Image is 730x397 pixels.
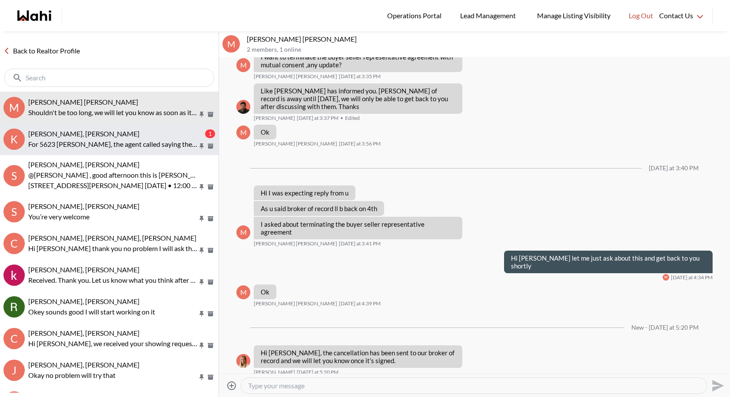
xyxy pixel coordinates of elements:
div: C [3,233,25,254]
time: 2025-09-05T19:41:46.096Z [339,240,381,247]
div: S [3,201,25,222]
div: C [3,328,25,349]
img: k [3,265,25,286]
img: F [236,100,250,114]
span: Log Out [629,10,653,21]
button: Pin [198,215,206,222]
div: J [3,360,25,381]
p: Shouldn't be too long, we will let you know as soon as it's complete. [28,107,198,118]
p: Hi I was expecting reply from u [261,189,348,197]
span: [PERSON_NAME] [254,115,295,122]
span: [PERSON_NAME], [PERSON_NAME] [28,129,139,138]
span: [PERSON_NAME], [PERSON_NAME] [28,361,139,369]
p: @[PERSON_NAME] , good afternoon this is [PERSON_NAME] here [PERSON_NAME] showing agent Your showi... [28,170,198,180]
div: M [236,126,250,139]
p: As u said broker of record ll b back on 4th [261,205,377,212]
div: M [663,274,669,281]
button: Pin [198,142,206,150]
button: Pin [198,111,206,118]
div: S [3,165,25,186]
p: Like [PERSON_NAME] has informed you. [PERSON_NAME] of record is away until [DATE], we will only b... [261,87,455,110]
div: k [3,129,25,150]
div: M [236,225,250,239]
span: [PERSON_NAME], [PERSON_NAME], [PERSON_NAME] [28,234,196,242]
span: [PERSON_NAME] [PERSON_NAME] [254,240,337,247]
button: Pin [198,278,206,286]
div: [DATE] at 3:40 PM [649,165,699,172]
time: 2025-08-30T19:56:07.010Z [339,140,381,147]
img: R [3,296,25,318]
div: M [236,58,250,72]
button: Archive [206,183,215,191]
button: Archive [206,342,215,349]
button: Archive [206,278,215,286]
button: Archive [206,111,215,118]
span: Lead Management [460,10,519,21]
span: [PERSON_NAME] [PERSON_NAME] [254,300,337,307]
p: Hi [PERSON_NAME] thank you no problem I will ask the listing agent if they have it. [28,243,198,254]
button: Archive [206,247,215,254]
time: 2025-09-05T20:34:20.629Z [671,274,713,281]
div: M [236,285,250,299]
span: Operations Portal [387,10,445,21]
div: M [222,35,240,53]
span: [PERSON_NAME] [254,369,295,376]
input: Search [26,73,195,82]
span: [PERSON_NAME] [PERSON_NAME] [28,98,138,106]
p: Okay no problem will try that [28,370,198,380]
div: M [3,97,25,118]
button: Pin [198,342,206,349]
button: Archive [206,310,215,318]
span: [PERSON_NAME], [PERSON_NAME] [28,202,139,210]
div: Rita Kukendran, Behnam [3,296,25,318]
button: Pin [198,247,206,254]
div: New - [DATE] at 5:20 PM [631,324,699,331]
span: [PERSON_NAME], [PERSON_NAME] [28,329,139,337]
p: Received. Thank you. Let us know what you think after your viewing [DATE]. Enjoy and have a great... [28,275,198,285]
div: Michelle Ryckman [236,354,250,368]
p: For 5623 [PERSON_NAME], the agent called saying the house is open and the showing is confirmed, b... [28,139,198,149]
p: 2 members , 1 online [247,46,727,53]
p: Okey sounds good I will start working on it [28,307,198,317]
time: 2025-08-30T19:35:32.587Z [339,73,381,80]
p: Ok [261,128,269,136]
p: Hi [PERSON_NAME], we received your showing requests - exciting 🎉 . We will be in touch shortly. [28,338,198,349]
button: Archive [206,142,215,150]
p: [STREET_ADDRESS][PERSON_NAME] [DATE] • 12:00 PM Will see you then Thanks [28,180,198,191]
p: You’re very welcome [28,212,198,222]
span: [PERSON_NAME], [PERSON_NAME] [28,160,139,169]
time: 2025-08-30T19:37:08.039Z [297,115,338,122]
button: Pin [198,310,206,318]
span: Edited [340,115,360,122]
span: [PERSON_NAME], [PERSON_NAME] [28,297,139,305]
p: [PERSON_NAME] [PERSON_NAME] [247,35,727,43]
p: Hi [PERSON_NAME], the cancellation has been sent to our broker of record and we will let you know... [261,349,455,364]
p: I asked about terminating the buyer seller representative agreement [261,220,455,236]
a: Wahi homepage [17,10,51,21]
p: Hi [PERSON_NAME] let me just ask about this and get back to you shortly [511,254,706,270]
div: khalid Alvi, Behnam [3,265,25,286]
button: Archive [206,374,215,381]
span: [PERSON_NAME] [PERSON_NAME] [254,140,337,147]
time: 2025-09-05T20:39:49.445Z [339,300,381,307]
button: Pin [198,183,206,191]
div: Faraz Azam [236,100,250,114]
textarea: Type your message [248,381,700,390]
p: So if u ve seen my [DATE] discussion I want to terminate the buyer seller representative agreemen... [261,45,455,69]
p: Ok [261,288,269,296]
button: Send [707,376,727,395]
span: [PERSON_NAME] [PERSON_NAME] [254,73,337,80]
div: 1 [205,129,215,138]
